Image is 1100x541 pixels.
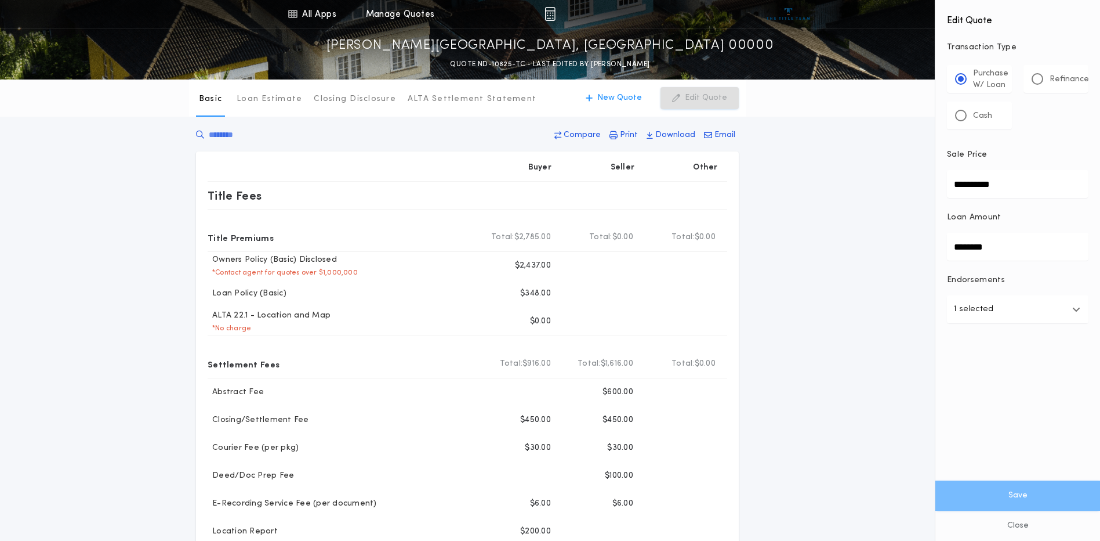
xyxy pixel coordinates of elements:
p: Basic [199,93,222,105]
p: Buyer [528,162,551,174]
p: New Quote [597,92,642,104]
p: Title Premiums [208,228,274,247]
p: Email [714,129,735,141]
p: Location Report [208,526,278,538]
p: $2,437.00 [515,260,551,272]
p: [PERSON_NAME][GEOGRAPHIC_DATA], [GEOGRAPHIC_DATA] 00000 [326,37,774,55]
p: Seller [611,162,635,174]
p: $6.00 [530,498,551,510]
p: Purchase W/ Loan [973,68,1008,91]
p: $0.00 [530,316,551,327]
span: $0.00 [695,232,716,243]
button: 1 selected [947,295,1088,323]
p: Print [620,129,638,141]
p: ALTA 22.1 - Location and Map [208,310,331,322]
h4: Edit Quote [947,7,1088,28]
p: QUOTE ND-10825-TC - LAST EDITED BY [PERSON_NAME] [450,59,649,70]
p: $450.00 [520,414,551,426]
img: vs-icon [767,8,810,20]
p: Loan Policy (Basic) [208,288,286,300]
p: Cash [973,110,992,122]
p: ALTA Settlement Statement [408,93,536,105]
button: Edit Quote [660,87,739,109]
span: $2,785.00 [514,232,551,243]
p: $450.00 [602,414,633,426]
img: img [544,7,556,21]
p: Refinance [1050,74,1089,85]
p: Compare [564,129,601,141]
p: Deed/Doc Prep Fee [208,470,294,482]
span: $1,616.00 [601,358,633,370]
p: Abstract Fee [208,387,264,398]
b: Total: [671,358,695,370]
p: Loan Estimate [237,93,302,105]
p: Closing Disclosure [314,93,396,105]
p: Loan Amount [947,212,1001,223]
p: E-Recording Service Fee (per document) [208,498,377,510]
p: Settlement Fees [208,355,279,373]
p: Title Fees [208,186,262,205]
b: Total: [578,358,601,370]
button: New Quote [574,87,654,109]
b: Total: [671,232,695,243]
button: Compare [551,125,604,146]
span: $0.00 [612,232,633,243]
p: * No charge [208,324,251,333]
p: $30.00 [607,442,633,454]
span: $916.00 [522,358,551,370]
span: $0.00 [695,358,716,370]
p: Sale Price [947,149,987,161]
input: Loan Amount [947,233,1088,261]
button: Print [606,125,641,146]
p: $6.00 [612,498,633,510]
p: $600.00 [602,387,633,398]
b: Total: [491,232,514,243]
p: $100.00 [605,470,633,482]
p: Closing/Settlement Fee [208,414,309,426]
p: 1 selected [954,302,993,316]
p: $348.00 [520,288,551,300]
p: Edit Quote [685,92,727,104]
p: $30.00 [525,442,551,454]
p: * Contact agent for quotes over $1,000,000 [208,268,358,277]
button: Download [643,125,699,146]
input: Sale Price [947,170,1088,198]
p: Courier Fee (per pkg) [208,442,299,454]
p: Owners Policy (Basic) Disclosed [208,254,337,266]
button: Email [700,125,739,146]
b: Total: [500,358,523,370]
b: Total: [589,232,612,243]
button: Close [935,511,1100,541]
p: Other [694,162,718,174]
button: Save [935,481,1100,511]
p: Transaction Type [947,42,1088,53]
p: $200.00 [520,526,551,538]
p: Download [655,129,695,141]
p: Endorsements [947,275,1088,286]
